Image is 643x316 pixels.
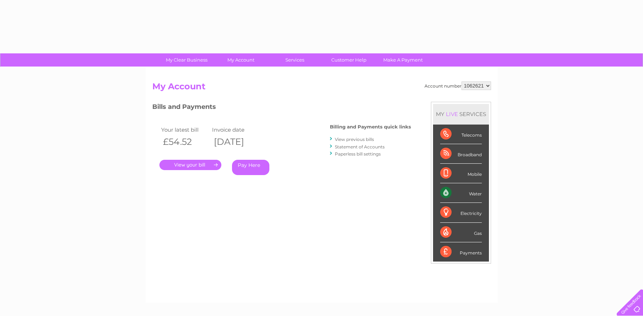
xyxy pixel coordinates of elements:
[335,137,374,142] a: View previous bills
[374,53,432,67] a: Make A Payment
[320,53,378,67] a: Customer Help
[440,242,482,262] div: Payments
[440,164,482,183] div: Mobile
[440,144,482,164] div: Broadband
[330,124,411,130] h4: Billing and Payments quick links
[159,160,221,170] a: .
[211,53,270,67] a: My Account
[210,125,262,135] td: Invoice date
[152,81,491,95] h2: My Account
[440,125,482,144] div: Telecoms
[159,125,211,135] td: Your latest bill
[440,183,482,203] div: Water
[440,203,482,222] div: Electricity
[433,104,489,124] div: MY SERVICES
[265,53,324,67] a: Services
[159,135,211,149] th: £54.52
[440,223,482,242] div: Gas
[152,102,411,114] h3: Bills and Payments
[232,160,269,175] a: Pay Here
[157,53,216,67] a: My Clear Business
[425,81,491,90] div: Account number
[210,135,262,149] th: [DATE]
[335,144,385,149] a: Statement of Accounts
[444,111,459,117] div: LIVE
[335,151,381,157] a: Paperless bill settings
